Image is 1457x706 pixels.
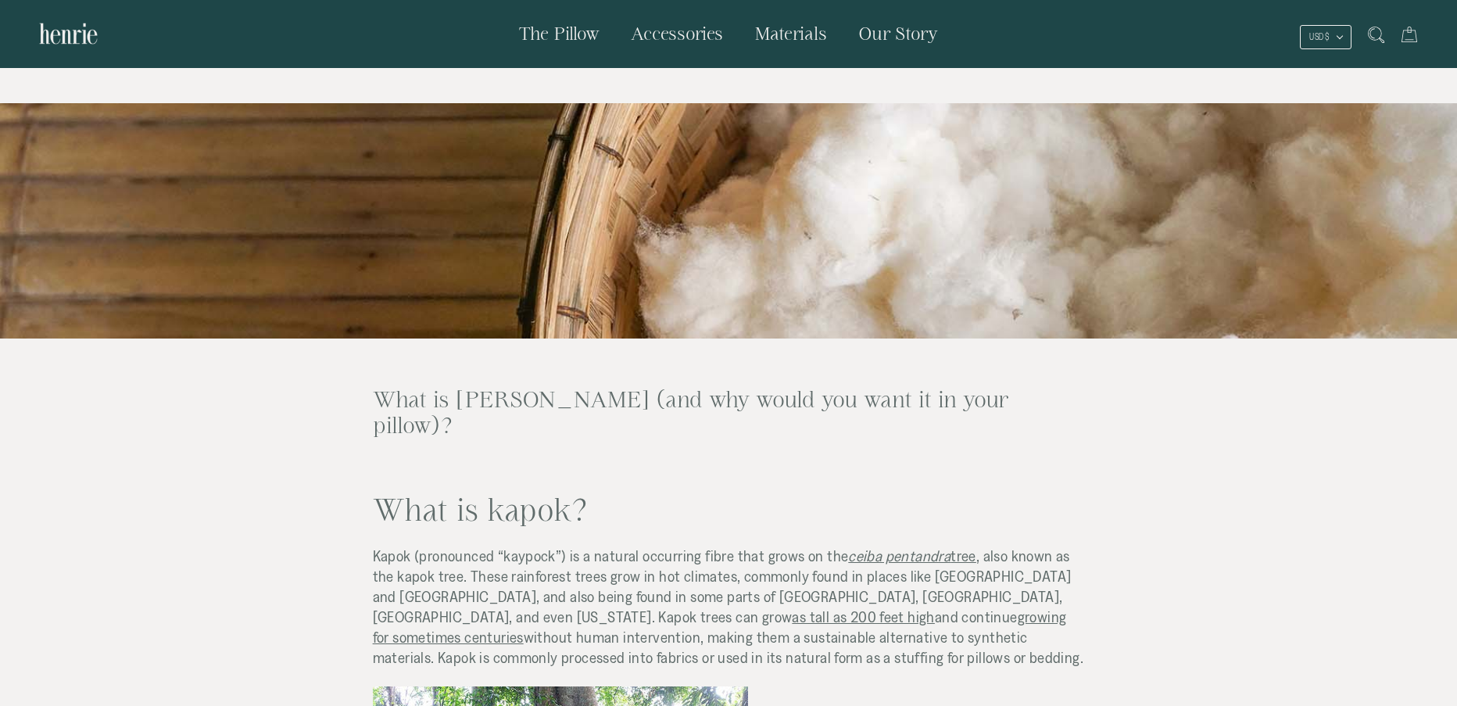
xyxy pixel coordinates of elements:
span: Accessories [631,23,723,43]
img: Henrie [39,16,98,52]
h2: What is [PERSON_NAME] (and why would you want it in your pillow)? [373,386,1085,438]
span: ceiba pentandra [848,547,950,564]
span: The Pillow [519,23,600,43]
span: Our Story [858,23,938,43]
span: Kapok (pronounced “kaypock”) is a natural occurring fibre that grows on the [373,547,849,564]
span: tree [950,547,976,564]
span: and continue [935,608,1018,625]
a: ceiba pentandratree [848,547,976,564]
span: Materials [754,23,827,43]
span: What is kapok? [373,493,588,526]
button: USD $ [1300,25,1351,49]
span: without human intervention, making them a sustainable alternative to synthetic materials. Kapok i... [373,629,1083,666]
a: as tall as 200 feet high [792,608,935,625]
